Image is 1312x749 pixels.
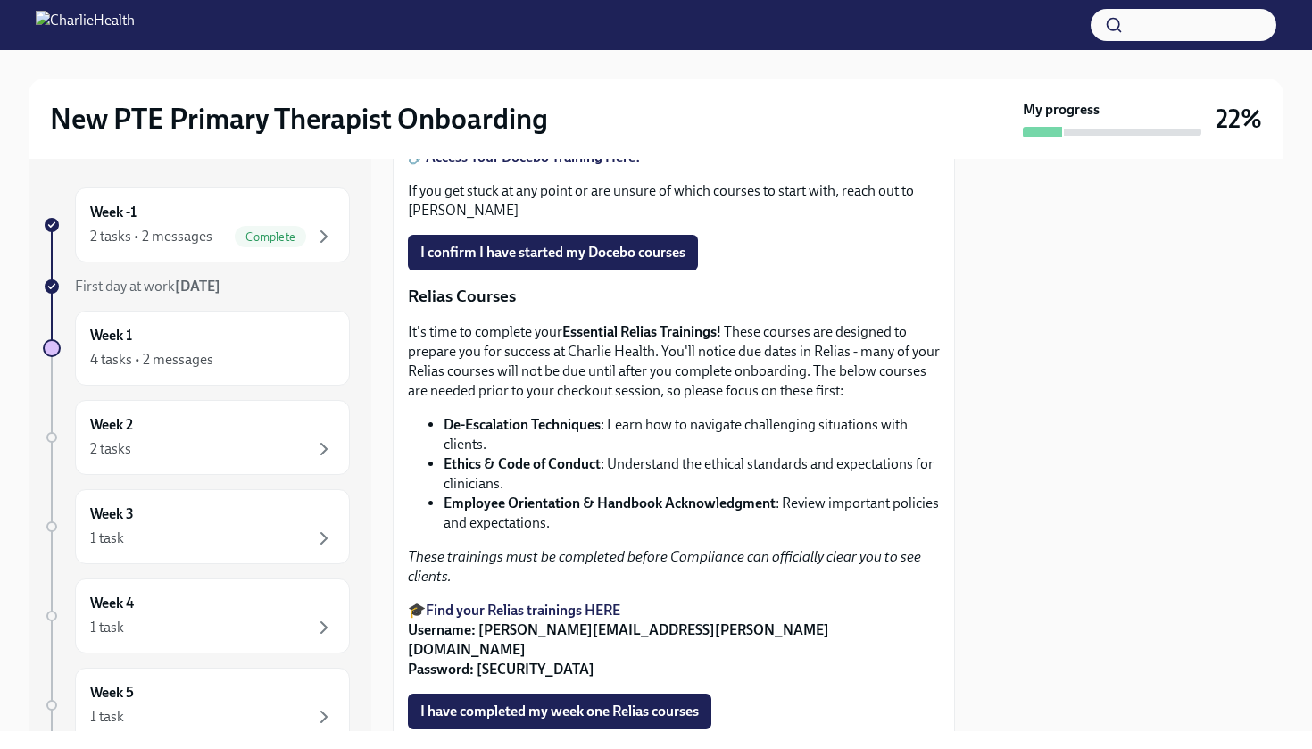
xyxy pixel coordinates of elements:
[90,415,133,435] h6: Week 2
[175,278,220,295] strong: [DATE]
[408,601,940,679] p: 🎓
[408,285,940,308] p: Relias Courses
[90,504,134,524] h6: Week 3
[43,311,350,386] a: Week 14 tasks • 2 messages
[1023,100,1100,120] strong: My progress
[90,326,132,345] h6: Week 1
[43,489,350,564] a: Week 31 task
[50,101,548,137] h2: New PTE Primary Therapist Onboarding
[444,495,776,512] strong: Employee Orientation & Handbook Acknowledgment
[90,439,131,459] div: 2 tasks
[235,230,306,244] span: Complete
[43,400,350,475] a: Week 22 tasks
[408,322,940,401] p: It's time to complete your ! These courses are designed to prepare you for success at Charlie Hea...
[90,528,124,548] div: 1 task
[1216,103,1262,135] h3: 22%
[90,707,124,727] div: 1 task
[444,416,601,433] strong: De-Escalation Techniques
[408,235,698,270] button: I confirm I have started my Docebo courses
[90,350,213,370] div: 4 tasks • 2 messages
[90,227,212,246] div: 2 tasks • 2 messages
[408,181,940,221] p: If you get stuck at any point or are unsure of which courses to start with, reach out to [PERSON_...
[408,694,711,729] button: I have completed my week one Relias courses
[444,454,940,494] li: : Understand the ethical standards and expectations for clinicians.
[426,602,620,619] a: Find your Relias trainings HERE
[75,278,220,295] span: First day at work
[43,187,350,262] a: Week -12 tasks • 2 messagesComplete
[562,323,717,340] strong: Essential Relias Trainings
[43,668,350,743] a: Week 51 task
[444,494,940,533] li: : Review important policies and expectations.
[36,11,135,39] img: CharlieHealth
[420,244,685,262] span: I confirm I have started my Docebo courses
[408,621,829,678] strong: Username: [PERSON_NAME][EMAIL_ADDRESS][PERSON_NAME][DOMAIN_NAME] Password: [SECURITY_DATA]
[90,594,134,613] h6: Week 4
[90,618,124,637] div: 1 task
[408,548,921,585] em: These trainings must be completed before Compliance can officially clear you to see clients.
[444,455,601,472] strong: Ethics & Code of Conduct
[90,683,134,703] h6: Week 5
[420,703,699,720] span: I have completed my week one Relias courses
[444,415,940,454] li: : Learn how to navigate challenging situations with clients.
[90,203,137,222] h6: Week -1
[43,578,350,653] a: Week 41 task
[43,277,350,296] a: First day at work[DATE]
